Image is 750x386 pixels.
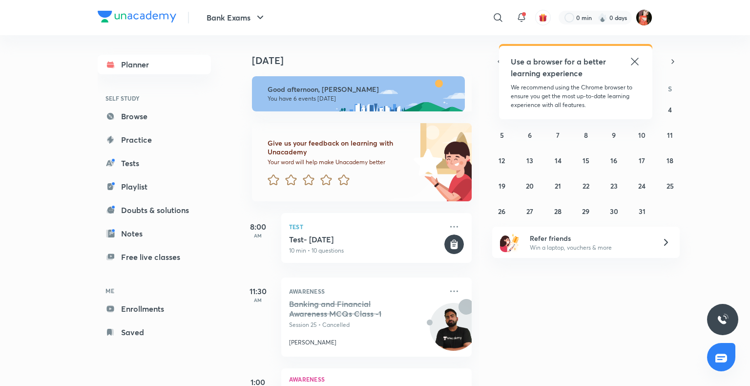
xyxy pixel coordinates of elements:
abbr: October 24, 2025 [638,181,646,191]
h6: Refer friends [530,233,650,243]
abbr: October 21, 2025 [555,181,561,191]
a: Planner [98,55,211,74]
abbr: October 26, 2025 [498,207,505,216]
p: Test [289,221,442,233]
abbr: October 29, 2025 [582,207,589,216]
button: October 31, 2025 [634,203,650,219]
abbr: October 22, 2025 [583,181,589,191]
button: October 7, 2025 [550,127,566,143]
img: referral [500,233,520,252]
abbr: October 28, 2025 [554,207,562,216]
a: Browse [98,107,211,126]
a: Company Logo [98,11,176,25]
button: October 20, 2025 [522,178,538,193]
abbr: October 17, 2025 [639,156,645,165]
abbr: October 9, 2025 [612,130,616,140]
abbr: October 30, 2025 [610,207,618,216]
abbr: October 11, 2025 [667,130,673,140]
button: October 22, 2025 [578,178,594,193]
abbr: October 10, 2025 [638,130,646,140]
a: Doubts & solutions [98,200,211,220]
img: afternoon [252,76,465,111]
button: October 25, 2025 [662,178,678,193]
button: October 18, 2025 [662,152,678,168]
button: October 8, 2025 [578,127,594,143]
abbr: October 8, 2025 [584,130,588,140]
button: October 21, 2025 [550,178,566,193]
p: Win a laptop, vouchers & more [530,243,650,252]
button: Bank Exams [201,8,272,27]
h5: Use a browser for a better learning experience [511,56,608,79]
h6: Good afternoon, [PERSON_NAME] [268,85,456,94]
button: October 5, 2025 [494,127,510,143]
abbr: October 13, 2025 [526,156,533,165]
h5: Test- 1st Oct, 2025 [289,235,442,244]
abbr: October 7, 2025 [556,130,560,140]
p: [PERSON_NAME] [289,338,336,347]
button: October 23, 2025 [606,178,622,193]
button: October 28, 2025 [550,203,566,219]
button: October 15, 2025 [578,152,594,168]
abbr: October 4, 2025 [668,105,672,114]
img: Minakshi gakre [636,9,652,26]
button: October 10, 2025 [634,127,650,143]
abbr: October 31, 2025 [639,207,646,216]
h5: Banking and Financial Awareness MCQs Class -1 [289,299,411,319]
button: October 30, 2025 [606,203,622,219]
img: ttu [717,314,729,325]
a: Playlist [98,177,211,196]
p: AM [238,297,277,303]
a: Enrollments [98,299,211,319]
button: October 17, 2025 [634,152,650,168]
abbr: October 25, 2025 [667,181,674,191]
h6: Give us your feedback on learning with Unacademy [268,139,410,156]
h5: 8:00 [238,221,277,233]
abbr: October 18, 2025 [667,156,673,165]
button: avatar [535,10,551,25]
abbr: October 19, 2025 [499,181,505,191]
h4: [DATE] [252,55,481,66]
button: October 26, 2025 [494,203,510,219]
button: October 13, 2025 [522,152,538,168]
a: Tests [98,153,211,173]
abbr: Saturday [668,84,672,93]
abbr: October 27, 2025 [526,207,533,216]
button: October 9, 2025 [606,127,622,143]
abbr: October 23, 2025 [610,181,618,191]
p: AM [238,233,277,238]
img: Company Logo [98,11,176,22]
p: Session 25 • Cancelled [289,321,442,329]
p: 10 min • 10 questions [289,246,442,255]
abbr: October 14, 2025 [555,156,562,165]
button: October 27, 2025 [522,203,538,219]
abbr: October 12, 2025 [499,156,505,165]
button: October 11, 2025 [662,127,678,143]
abbr: October 20, 2025 [526,181,534,191]
img: avatar [539,13,547,22]
button: October 16, 2025 [606,152,622,168]
h6: ME [98,282,211,299]
h5: 11:30 [238,285,277,297]
p: Awareness [289,285,442,297]
button: October 12, 2025 [494,152,510,168]
p: Your word will help make Unacademy better [268,158,410,166]
p: Awareness [289,376,464,382]
h6: SELF STUDY [98,90,211,107]
img: Avatar [430,308,477,355]
button: October 4, 2025 [662,102,678,117]
abbr: October 5, 2025 [500,130,504,140]
img: feedback_image [380,123,472,201]
a: Notes [98,224,211,243]
a: Saved [98,322,211,342]
button: October 19, 2025 [494,178,510,193]
a: Free live classes [98,247,211,267]
button: October 6, 2025 [522,127,538,143]
a: Practice [98,130,211,150]
button: October 14, 2025 [550,152,566,168]
abbr: October 16, 2025 [610,156,617,165]
button: October 24, 2025 [634,178,650,193]
abbr: October 15, 2025 [583,156,589,165]
p: You have 6 events [DATE] [268,95,456,103]
button: October 29, 2025 [578,203,594,219]
p: We recommend using the Chrome browser to ensure you get the most up-to-date learning experience w... [511,83,641,109]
